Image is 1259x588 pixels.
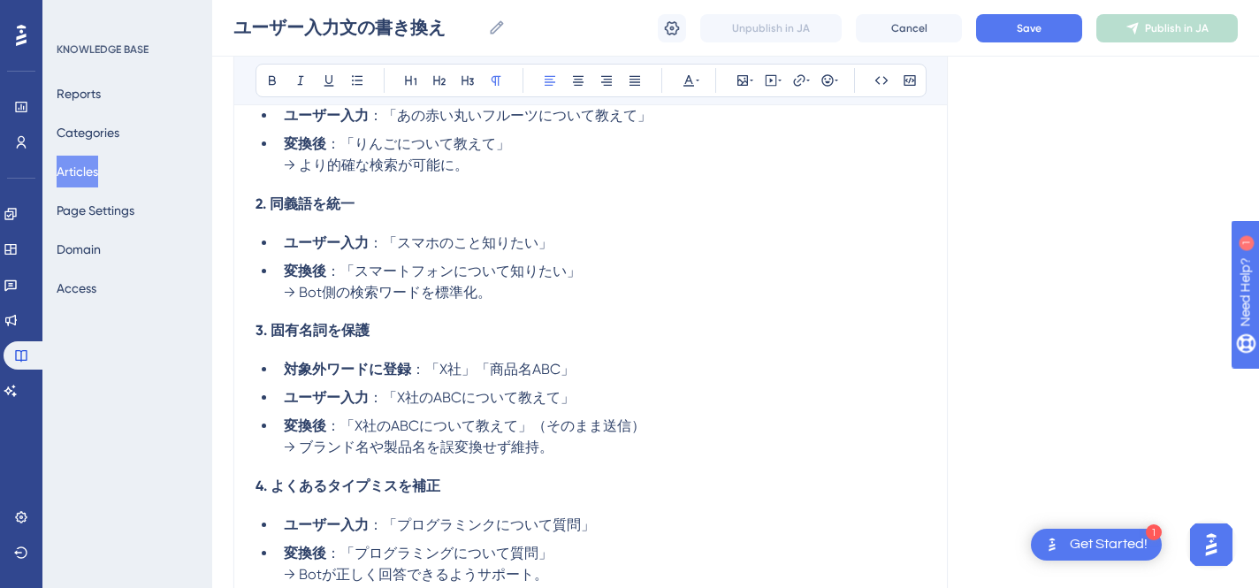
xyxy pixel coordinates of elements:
[369,234,553,251] span: ：「スマホのこと知りたい」
[411,361,575,378] span: ：「X社」「商品名ABC」
[57,117,119,149] button: Categories
[326,545,553,561] span: ：「プログラミングについて質問」
[326,135,510,152] span: ：「りんごについて教えて」
[369,107,652,124] span: ：「あの赤い丸いフルーツについて教えて」
[856,14,962,42] button: Cancel
[1096,14,1238,42] button: Publish in JA
[326,263,581,279] span: ：「スマートフォンについて知りたい」
[1070,535,1148,554] div: Get Started!
[57,78,101,110] button: Reports
[256,195,355,212] strong: 2. 同義語を統一
[1145,21,1209,35] span: Publish in JA
[369,516,595,533] span: ：「プログラミンクについて質問」
[123,9,128,23] div: 1
[42,4,111,26] span: Need Help?
[256,477,440,494] strong: 4. よくあるタイプミスを補正
[284,157,469,173] span: → より的確な検索が可能に。
[284,234,369,251] strong: ユーザー入力
[284,263,326,279] strong: 変換後
[57,42,149,57] div: KNOWLEDGE BASE
[326,417,645,434] span: ：「X社のABCについて教えて」（そのまま送信）
[732,21,810,35] span: Unpublish in JA
[284,135,326,152] strong: 変換後
[57,195,134,226] button: Page Settings
[1185,518,1238,571] iframe: UserGuiding AI Assistant Launcher
[700,14,842,42] button: Unpublish in JA
[1042,534,1063,555] img: launcher-image-alternative-text
[284,439,553,455] span: → ブランド名や製品名を誤変換せず維持。
[1017,21,1042,35] span: Save
[284,516,369,533] strong: ユーザー入力
[369,389,575,406] span: ：「X社のABCについて教えて」
[284,284,492,301] span: → Bot側の検索ワードを標準化。
[976,14,1082,42] button: Save
[57,156,98,187] button: Articles
[284,389,369,406] strong: ユーザー入力
[1031,529,1162,561] div: Open Get Started! checklist, remaining modules: 1
[284,566,548,583] span: → Botが正しく回答できるようサポート。
[233,15,481,40] input: Article Name
[284,545,326,561] strong: 変換後
[891,21,927,35] span: Cancel
[256,322,370,339] strong: 3. 固有名詞を保護
[284,417,326,434] strong: 変換後
[284,361,411,378] strong: 対象外ワードに登録
[57,272,96,304] button: Access
[57,233,101,265] button: Domain
[284,107,369,124] strong: ユーザー入力
[1146,524,1162,540] div: 1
